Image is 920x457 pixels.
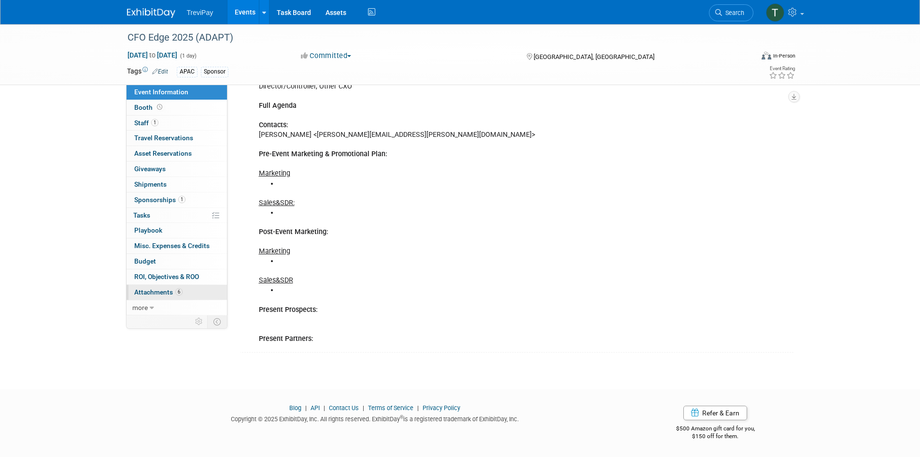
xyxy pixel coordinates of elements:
span: (1 day) [179,53,197,59]
span: Shipments [134,180,167,188]
img: Tara DePaepe [766,3,784,22]
b: Contacts: [259,121,288,129]
div: APAC [177,67,198,77]
span: TreviPay [187,9,213,16]
a: Search [709,4,753,21]
a: Event Information [127,85,227,100]
b: Present Partners: [259,335,313,343]
span: Booth not reserved yet [155,103,164,111]
span: Staff [134,119,158,127]
a: Edit [152,68,168,75]
button: Committed [297,51,355,61]
span: Attachments [134,288,183,296]
div: Sponsor [201,67,228,77]
a: Terms of Service [368,404,413,412]
a: ROI, Objectives & ROO [127,269,227,284]
b: Post-Event Marketing​: [259,228,328,236]
a: API [311,404,320,412]
span: Event Information [134,88,188,96]
a: Refer & Earn [683,406,747,420]
span: 6 [175,288,183,295]
sup: ® [400,414,403,420]
span: 1 [178,196,185,203]
a: Attachments6 [127,285,227,300]
span: Playbook [134,226,162,234]
b: Full Agenda [259,102,297,110]
span: | [415,404,421,412]
a: Blog [289,404,301,412]
span: to [148,51,157,59]
div: Copyright © 2025 ExhibitDay, Inc. All rights reserved. ExhibitDay is a registered trademark of Ex... [127,413,623,424]
span: Giveaways [134,165,166,173]
b: Pre-Event Marketing & Promotional Plan​: [259,150,387,158]
div: Event Format [696,50,796,65]
td: Tags [127,66,168,77]
div: $150 off for them. [637,432,793,441]
a: Staff1 [127,116,227,131]
span: 1 [151,119,158,126]
span: | [360,404,367,412]
u: Sales&SDR​ [259,276,293,284]
span: Tasks [133,211,150,219]
span: ROI, Objectives & ROO [134,273,199,280]
span: Search [722,9,744,16]
u: Marketing​ [259,247,290,255]
a: Misc. Expenses & Credits [127,238,227,253]
div: Event Rating [769,66,795,71]
span: Budget [134,257,156,265]
a: Giveaways [127,162,227,177]
img: ExhibitDay [127,8,175,18]
a: Sponsorships1 [127,192,227,207]
span: Booth [134,103,164,111]
span: Sponsorships [134,196,185,204]
a: Budget [127,254,227,269]
span: [GEOGRAPHIC_DATA], [GEOGRAPHIC_DATA] [534,53,654,60]
b: Present Prospects: [259,306,318,314]
span: Travel Reservations [134,134,193,142]
span: more [132,304,148,311]
a: Contact Us [329,404,359,412]
td: Toggle Event Tabs [207,315,227,328]
u: Sales&SDR: [259,199,295,207]
td: Personalize Event Tab Strip [191,315,208,328]
span: | [321,404,327,412]
a: Shipments [127,177,227,192]
a: Booth [127,100,227,115]
div: $500 Amazon gift card for you, [637,418,793,441]
span: Asset Reservations [134,149,192,157]
u: Marketing​ [259,169,290,177]
span: [DATE] [DATE] [127,51,178,59]
a: Asset Reservations [127,146,227,161]
a: Playbook [127,223,227,238]
a: more [127,300,227,315]
img: Format-Inperson.png [762,52,771,59]
div: CFO Edge 2025 (ADAPT) [124,29,739,46]
a: Travel Reservations [127,131,227,146]
a: Privacy Policy [423,404,460,412]
span: Misc. Expenses & Credits [134,242,210,250]
div: In-Person [773,52,795,59]
span: | [303,404,309,412]
a: Tasks [127,208,227,223]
